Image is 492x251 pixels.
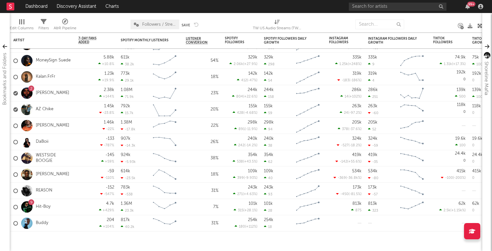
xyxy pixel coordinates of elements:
[121,176,135,180] div: -23.5k
[444,209,450,212] span: 2.5k
[150,215,179,231] svg: Chart title
[100,143,114,147] div: -787 %
[457,103,466,107] div: 118k
[248,88,257,92] div: 244k
[368,88,378,92] div: 286k
[244,95,256,99] span: +22.6 %
[397,199,427,215] svg: Chart title
[186,57,218,65] div: 54 %
[368,111,378,115] div: -60
[36,204,50,210] a: Hit-Boy
[342,79,349,82] span: -183
[368,169,377,173] div: 534k
[352,153,362,157] div: 419k
[121,208,134,213] div: 23.3k
[264,225,272,229] div: 18
[350,79,361,82] span: -186 %
[293,53,322,69] svg: Chart title
[433,101,466,117] div: 0
[459,144,466,147] span: 100
[368,72,377,76] div: 319k
[293,134,322,150] svg: Chart title
[459,95,466,99] span: 500
[293,69,322,85] svg: Chart title
[234,143,257,147] div: ( )
[472,62,483,66] div: 100
[236,95,243,99] span: 804
[368,55,377,59] div: 335k
[248,72,257,76] div: 142k
[38,16,49,35] div: Filters
[1,53,9,105] div: Bookmarks and Folders
[340,160,347,164] span: -142
[349,62,361,66] span: +248 %
[107,169,114,173] div: -59
[368,95,378,99] div: 251
[150,53,179,69] svg: Chart title
[368,202,377,206] div: 813k
[104,120,114,125] div: 1.46k
[121,78,134,83] div: 29.1k
[455,152,466,156] div: 24.4k
[340,94,362,99] div: ( )
[104,88,114,92] div: 2.38k
[54,24,76,32] div: A&R Pipeline
[355,20,404,29] input: Search...
[98,78,114,82] div: +19.9 %
[352,169,362,173] div: 534k
[397,53,427,69] svg: Chart title
[472,153,483,157] div: 24.4k
[293,166,322,183] svg: Chart title
[368,160,378,164] div: -35
[397,101,427,118] svg: Chart title
[99,208,114,212] div: +429 %
[444,62,452,66] span: 1.31k
[264,137,274,141] div: 240k
[264,111,272,115] div: 59
[186,154,218,162] div: 38 %
[121,120,132,125] div: 1.38M
[36,107,53,112] a: AZ Chike
[472,137,483,141] div: 19.6k
[352,120,362,125] div: 205k
[239,225,245,229] span: 180
[121,111,133,115] div: 15.7k
[264,127,273,131] div: 94
[349,111,361,115] span: -97.2 %
[186,138,218,146] div: 26 %
[150,69,179,85] svg: Chart title
[248,55,257,59] div: 329k
[264,202,273,206] div: 101k
[453,62,465,66] span: +17.3 %
[368,153,377,157] div: 419k
[397,183,427,199] svg: Chart title
[150,199,179,215] svg: Chart title
[293,150,322,166] svg: Chart title
[341,144,348,147] span: -527
[368,137,377,141] div: 324k
[352,55,362,59] div: 335k
[237,192,243,196] span: 271
[352,104,362,108] div: 263k
[150,183,179,199] svg: Chart title
[244,62,256,66] span: +27.9 %
[338,127,362,131] div: ( )
[467,2,475,7] div: 99 +
[368,120,377,125] div: 205k
[397,85,427,101] svg: Chart title
[455,55,466,59] div: 74.9k
[293,85,322,101] svg: Chart title
[121,225,134,229] div: 40.2k
[36,139,48,145] a: DaBoii
[264,95,274,99] div: 158
[121,169,130,173] div: 614k
[293,118,322,134] svg: Chart title
[104,72,114,76] div: 1.23k
[334,176,362,180] div: ( )
[397,166,427,183] svg: Chart title
[472,72,481,76] div: 192k
[337,78,362,82] div: ( )
[121,202,132,206] div: 1.36M
[472,79,474,82] div: 0
[440,62,466,66] div: ( )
